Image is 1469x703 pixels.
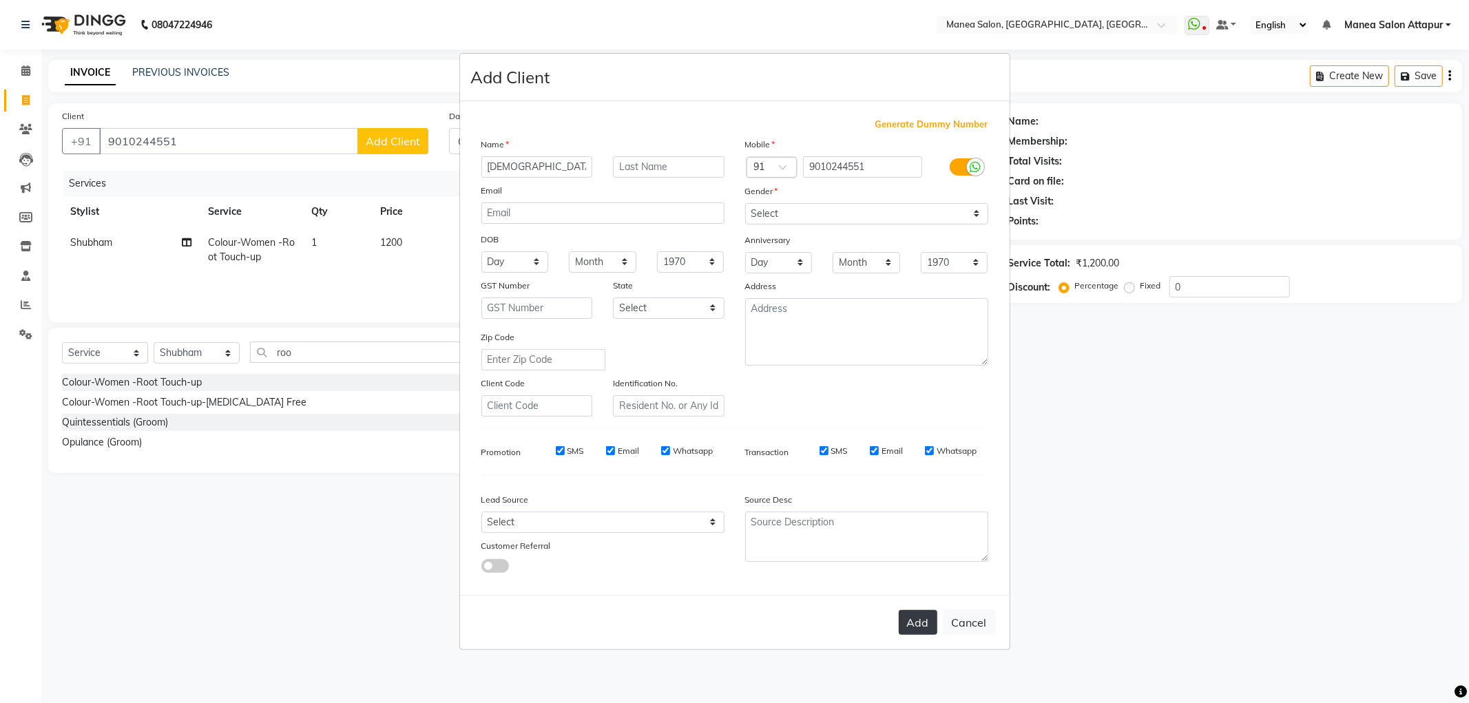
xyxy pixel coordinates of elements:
h4: Add Client [471,65,550,90]
label: Zip Code [481,331,515,344]
input: Resident No. or Any Id [613,395,725,417]
input: GST Number [481,297,593,319]
label: Transaction [745,446,789,459]
label: Source Desc [745,494,793,506]
span: Generate Dummy Number [875,118,988,132]
label: SMS [831,445,848,457]
label: Whatsapp [673,445,713,457]
label: Mobile [745,138,775,151]
input: First Name [481,156,593,178]
label: Email [481,185,503,197]
label: Lead Source [481,494,529,506]
input: Last Name [613,156,725,178]
label: Whatsapp [937,445,977,457]
label: Anniversary [745,234,791,246]
label: DOB [481,233,499,246]
label: Identification No. [613,377,678,390]
label: State [613,280,633,292]
label: Address [745,280,777,293]
input: Enter Zip Code [481,349,605,370]
button: Cancel [943,609,996,636]
label: Email [882,445,903,457]
label: SMS [567,445,584,457]
label: Customer Referral [481,540,551,552]
label: Gender [745,185,778,198]
label: Client Code [481,377,525,390]
label: Name [481,138,510,151]
input: Mobile [803,156,922,178]
button: Add [899,610,937,635]
input: Email [481,202,725,224]
label: Email [618,445,639,457]
label: GST Number [481,280,530,292]
label: Promotion [481,446,521,459]
input: Client Code [481,395,593,417]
